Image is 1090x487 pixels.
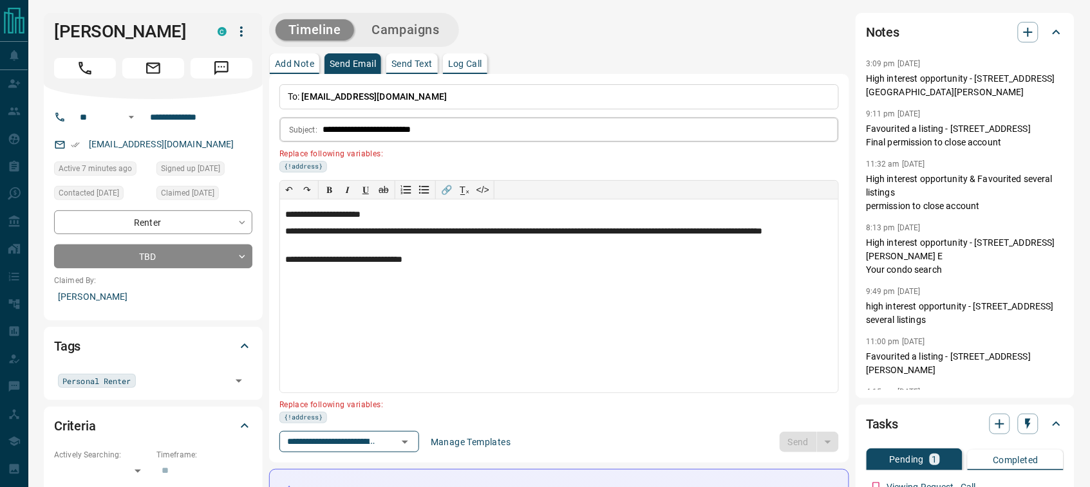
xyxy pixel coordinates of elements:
button: Manage Templates [423,432,518,452]
div: split button [780,432,840,452]
p: Favourited a listing - [STREET_ADDRESS] Final permission to close account [866,122,1064,149]
div: Tasks [866,409,1064,439]
span: 𝐔 [362,185,369,195]
div: Tue Aug 12 2025 [54,161,150,179]
button: 𝑰 [339,181,357,199]
p: High interest opportunity & Favourited several listings permission to close account [866,172,1064,213]
h1: [PERSON_NAME] [54,21,198,42]
p: Favourited a listing - [STREET_ADDRESS][PERSON_NAME] [866,350,1064,377]
div: Notes [866,17,1064,48]
span: Signed up [DATE] [161,162,220,175]
p: 1 [932,455,937,464]
p: Timeframe: [156,449,252,461]
span: Claimed [DATE] [161,187,214,199]
p: 4:15 pm [DATE] [866,387,921,396]
span: Call [54,58,116,78]
button: ↷ [298,181,316,199]
div: Renter [54,210,252,234]
button: 𝐔 [357,181,375,199]
p: Add Note [275,59,314,68]
h2: Tasks [866,414,898,434]
button: T̲ₓ [456,181,474,199]
div: TBD [54,244,252,268]
p: 3:09 pm [DATE] [866,59,921,68]
h2: Criteria [54,416,96,436]
div: Fri Jun 18 2021 [156,186,252,204]
button: Open [230,372,248,390]
button: ↶ [280,181,298,199]
button: 🔗 [438,181,456,199]
span: {!address} [284,412,323,423]
p: 9:11 pm [DATE] [866,109,921,118]
button: </> [474,181,492,199]
p: Log Call [448,59,482,68]
p: Actively Searching: [54,449,150,461]
button: Open [124,109,139,125]
button: Bullet list [415,181,433,199]
p: 8:13 pm [DATE] [866,223,921,232]
p: 9:49 pm [DATE] [866,287,921,296]
p: Pending [890,455,925,464]
p: Replace following variables: [279,395,830,412]
p: [PERSON_NAME] [54,286,252,308]
span: Contacted [DATE] [59,187,119,199]
div: Tags [54,331,252,362]
button: Timeline [276,19,354,41]
button: Numbered list [397,181,415,199]
p: high interest opportunity - [STREET_ADDRESS] several listings [866,300,1064,327]
span: [EMAIL_ADDRESS][DOMAIN_NAME] [302,91,447,102]
span: {!address} [284,161,323,172]
p: 11:00 pm [DATE] [866,337,925,346]
p: 11:32 am [DATE] [866,160,925,169]
p: Completed [993,455,1038,464]
div: Tue Aug 05 2025 [54,186,150,204]
s: ab [379,185,389,195]
p: Send Text [391,59,433,68]
p: Replace following variables: [279,144,830,161]
button: Campaigns [359,19,453,41]
h2: Tags [54,336,80,356]
p: Subject: [289,124,317,136]
div: Criteria [54,410,252,441]
p: Send Email [330,59,376,68]
button: Open [396,433,414,451]
span: Message [191,58,252,78]
p: Claimed By: [54,275,252,286]
div: condos.ca [218,27,227,36]
span: Active 7 minutes ago [59,162,132,175]
span: Personal Renter [62,374,131,387]
a: [EMAIL_ADDRESS][DOMAIN_NAME] [89,139,234,149]
svg: Email Verified [71,140,80,149]
button: ab [375,181,393,199]
p: To: [279,84,839,109]
span: Email [122,58,184,78]
div: Fri Jun 18 2021 [156,161,252,179]
p: High interest opportunity - [STREET_ADDRESS][GEOGRAPHIC_DATA][PERSON_NAME] [866,72,1064,99]
h2: Notes [866,22,899,42]
p: High interest opportunity - [STREET_ADDRESS][PERSON_NAME] E Your condo search [866,236,1064,277]
button: 𝐁 [321,181,339,199]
